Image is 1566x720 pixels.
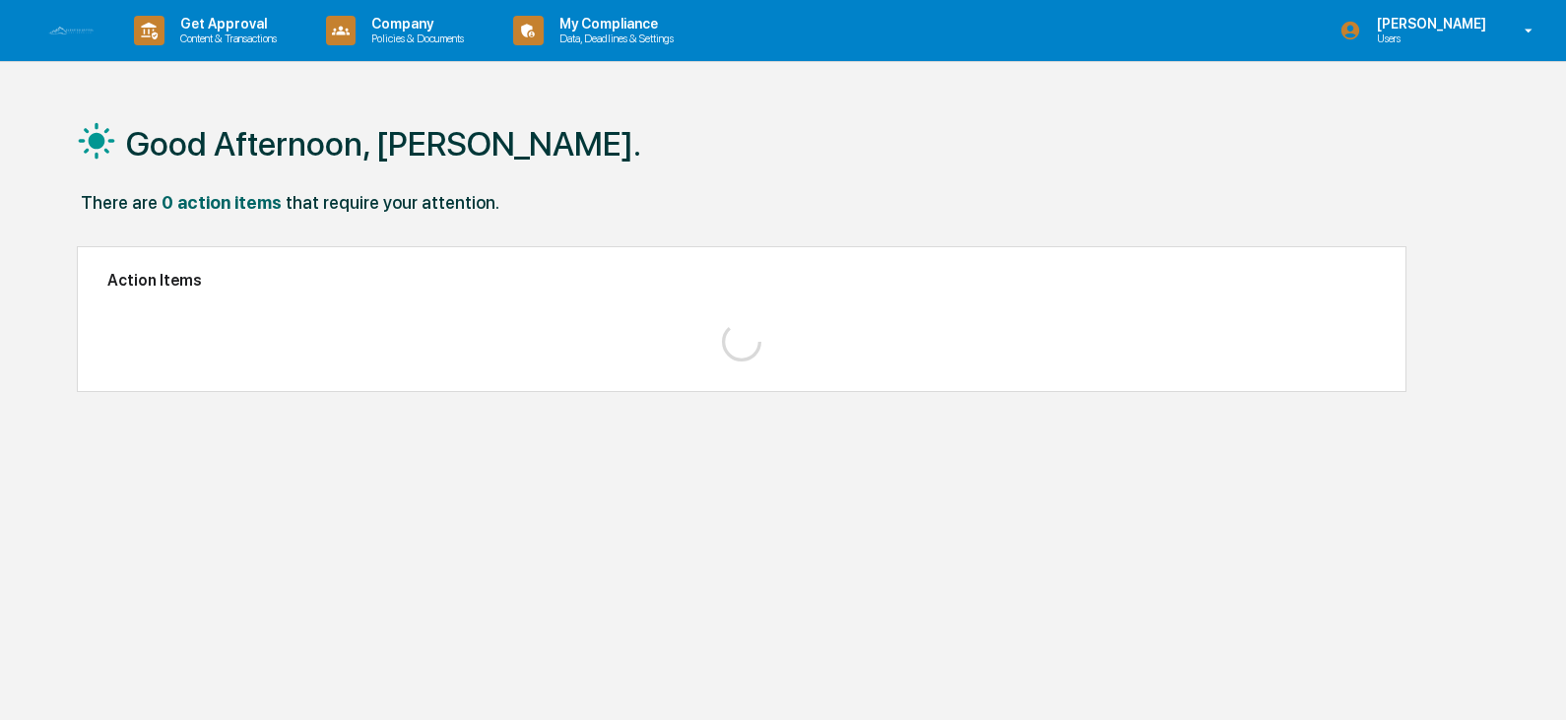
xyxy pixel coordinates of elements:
div: 0 action items [162,192,282,213]
p: Users [1361,32,1496,45]
img: logo [47,26,95,36]
div: There are [81,192,158,213]
p: Get Approval [164,16,287,32]
h1: Good Afternoon, [PERSON_NAME]. [126,124,641,164]
p: My Compliance [544,16,684,32]
p: Data, Deadlines & Settings [544,32,684,45]
p: Policies & Documents [356,32,474,45]
h2: Action Items [107,271,1376,290]
p: Content & Transactions [164,32,287,45]
p: [PERSON_NAME] [1361,16,1496,32]
div: that require your attention. [286,192,499,213]
p: Company [356,16,474,32]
